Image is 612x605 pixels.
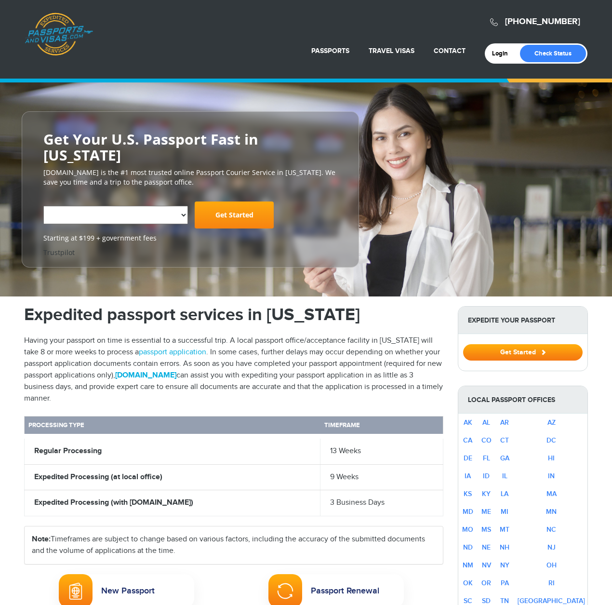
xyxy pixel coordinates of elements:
[462,525,473,534] a: MO
[548,579,555,587] a: RI
[43,168,337,187] p: [DOMAIN_NAME] is the #1 most trusted online Passport Courier Service in [US_STATE]. We save you t...
[320,490,443,516] td: 3 Business Days
[500,436,509,444] a: CT
[463,436,472,444] a: CA
[369,47,414,55] a: Travel Visas
[43,248,75,257] a: Trustpilot
[464,454,472,462] a: DE
[320,436,443,464] td: 13 Weeks
[548,472,555,480] a: IN
[434,47,466,55] a: Contact
[25,526,443,564] div: Timeframes are subject to change based on various factors, including the accuracy of the submitte...
[501,508,508,516] a: MI
[465,472,471,480] a: IA
[463,543,473,551] a: ND
[500,454,509,462] a: GA
[548,454,555,462] a: HI
[501,579,509,587] a: PA
[458,307,587,334] strong: Expedite Your Passport
[483,454,490,462] a: FL
[463,508,473,516] a: MD
[464,418,472,427] a: AK
[500,597,509,605] a: TN
[547,418,556,427] a: AZ
[500,525,509,534] a: MT
[546,561,557,569] a: OH
[25,416,320,436] th: Processing Type
[500,561,509,569] a: NY
[481,436,492,444] a: CO
[464,597,472,605] a: SC
[32,535,51,544] strong: Note:
[546,490,557,498] a: MA
[481,508,491,516] a: ME
[505,16,580,27] a: [PHONE_NUMBER]
[463,344,583,361] button: Get Started
[481,579,491,587] a: OR
[139,348,206,357] a: passport application
[463,348,583,356] a: Get Started
[24,335,443,404] p: Having your passport on time is essential to a successful trip. A local passport office/acceptanc...
[311,47,349,55] a: Passports
[69,582,82,600] img: New Passport
[501,490,508,498] a: LA
[483,472,490,480] a: ID
[24,306,443,323] h1: Expedited passport services in [US_STATE]
[43,131,337,163] h2: Get Your U.S. Passport Fast in [US_STATE]
[482,418,490,427] a: AL
[115,371,176,380] a: [DOMAIN_NAME]
[482,561,491,569] a: NV
[482,490,491,498] a: KY
[546,508,557,516] a: MN
[502,472,507,480] a: IL
[547,543,556,551] a: NJ
[195,202,274,229] a: Get Started
[520,45,586,62] a: Check Status
[482,543,491,551] a: NE
[34,498,193,507] strong: Expedited Processing (with [DOMAIN_NAME])
[500,543,509,551] a: NH
[277,582,294,600] img: Passport Renewal
[518,597,585,605] a: [GEOGRAPHIC_DATA]
[458,386,587,414] strong: Local Passport Offices
[25,13,93,56] a: Passports & [DOMAIN_NAME]
[463,579,473,587] a: OK
[43,233,337,243] span: Starting at $199 + government fees
[34,472,162,482] strong: Expedited Processing (at local office)
[320,416,443,436] th: Timeframe
[34,446,102,456] strong: Regular Processing
[546,436,556,444] a: DC
[500,418,509,427] a: AR
[463,561,473,569] a: NM
[482,597,491,605] a: SD
[492,50,515,57] a: Login
[464,490,472,498] a: KS
[320,464,443,490] td: 9 Weeks
[481,525,491,534] a: MS
[546,525,556,534] a: NC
